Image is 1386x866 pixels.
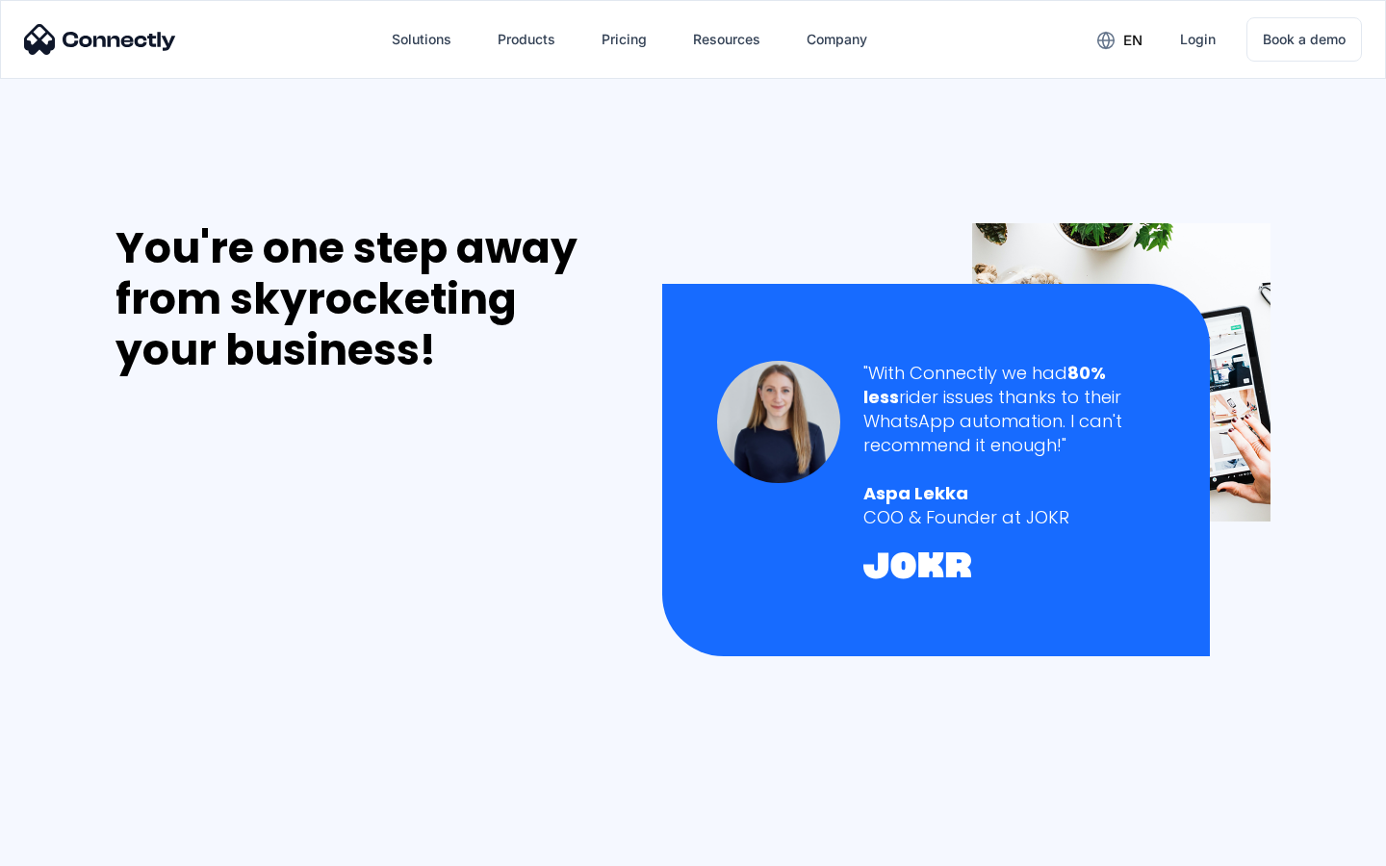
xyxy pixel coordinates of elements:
[1246,17,1362,62] a: Book a demo
[586,16,662,63] a: Pricing
[115,398,404,840] iframe: Form 0
[693,26,760,53] div: Resources
[1180,26,1216,53] div: Login
[115,223,622,375] div: You're one step away from skyrocketing your business!
[1082,25,1157,54] div: en
[863,481,968,505] strong: Aspa Lekka
[19,832,115,859] aside: Language selected: English
[863,361,1155,458] div: "With Connectly we had rider issues thanks to their WhatsApp automation. I can't recommend it eno...
[863,361,1106,409] strong: 80% less
[24,24,176,55] img: Connectly Logo
[376,16,467,63] div: Solutions
[38,832,115,859] ul: Language list
[1165,16,1231,63] a: Login
[482,16,571,63] div: Products
[1123,27,1142,54] div: en
[392,26,451,53] div: Solutions
[807,26,867,53] div: Company
[863,505,1155,529] div: COO & Founder at JOKR
[791,16,883,63] div: Company
[678,16,776,63] div: Resources
[602,26,647,53] div: Pricing
[498,26,555,53] div: Products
